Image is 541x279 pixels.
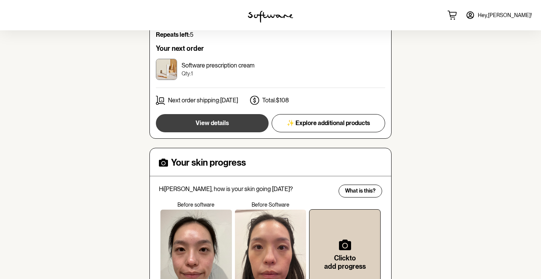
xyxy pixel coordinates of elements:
a: Hey,[PERSON_NAME]! [461,6,536,24]
span: Hey, [PERSON_NAME] ! [478,12,532,19]
p: Next order shipping: [DATE] [168,97,238,104]
h4: Your skin progress [171,157,246,168]
img: software logo [248,11,293,23]
p: Before Software [233,202,308,208]
p: Total: $108 [262,97,289,104]
span: What is this? [345,188,376,194]
button: What is this? [339,185,382,197]
span: View details [196,119,229,127]
strong: Repeats left: [156,31,190,38]
p: 5 [156,31,385,38]
h6: Your next order [156,44,385,53]
span: ✨ Explore additional products [287,119,370,127]
button: View details [156,114,269,132]
p: Software prescription cream [182,62,255,69]
button: ✨ Explore additional products [272,114,385,132]
p: Hi [PERSON_NAME] , how is your skin going [DATE]? [159,185,334,193]
p: Qty: 1 [182,71,255,77]
p: Before software [159,202,233,208]
img: ckrjwrwii00003h5xu7kvxg8s.jpg [156,59,177,80]
h6: Click to add progress [322,254,368,270]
